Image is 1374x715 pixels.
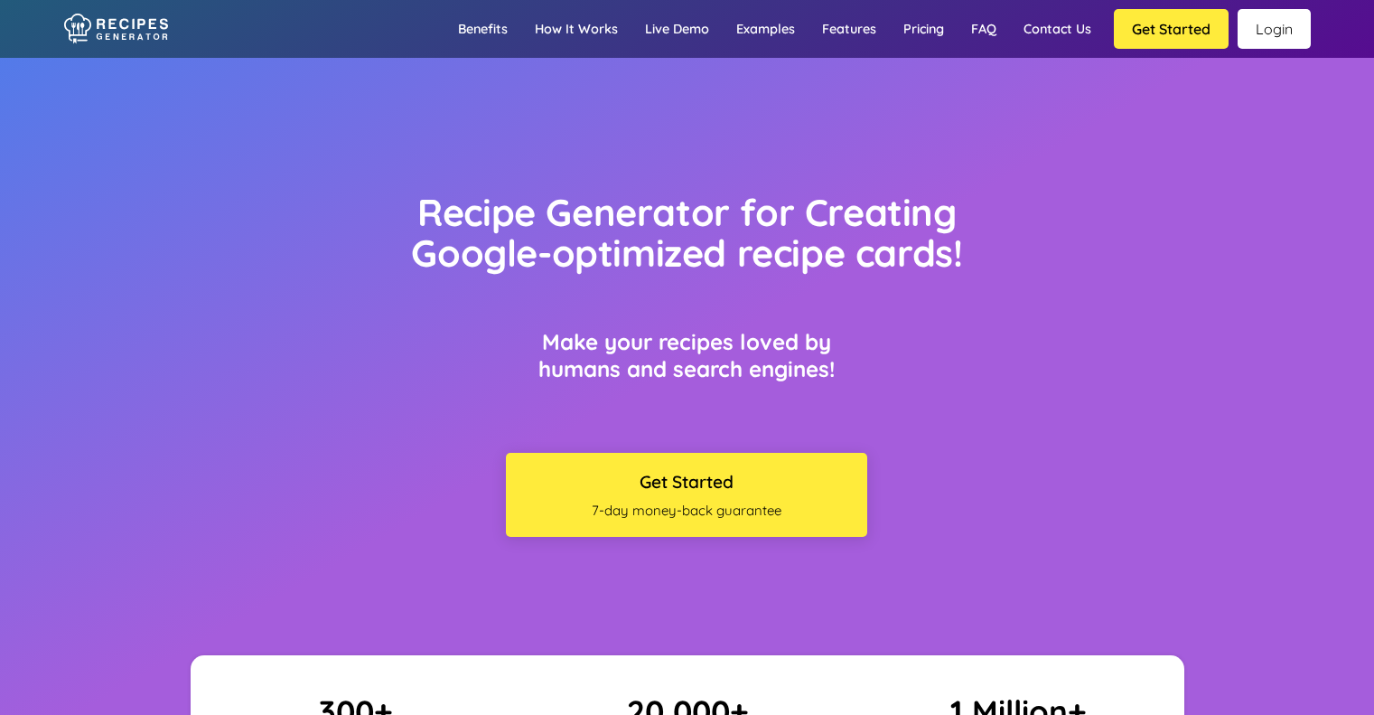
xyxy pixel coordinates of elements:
[373,192,1001,274] h1: Recipe Generator for Creating Google-optimized recipe cards!
[723,3,809,55] a: Examples
[1010,3,1105,55] a: Contact us
[958,3,1010,55] a: FAQ
[506,453,867,537] button: Get Started7-day money-back guarantee
[506,328,867,382] h3: Make your recipes loved by humans and search engines!
[515,502,858,519] span: 7-day money-back guarantee
[809,3,890,55] a: Features
[1238,9,1311,49] a: Login
[521,3,631,55] a: How it works
[1114,9,1229,49] button: Get Started
[890,3,958,55] a: Pricing
[444,3,521,55] a: Benefits
[631,3,723,55] a: Live demo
